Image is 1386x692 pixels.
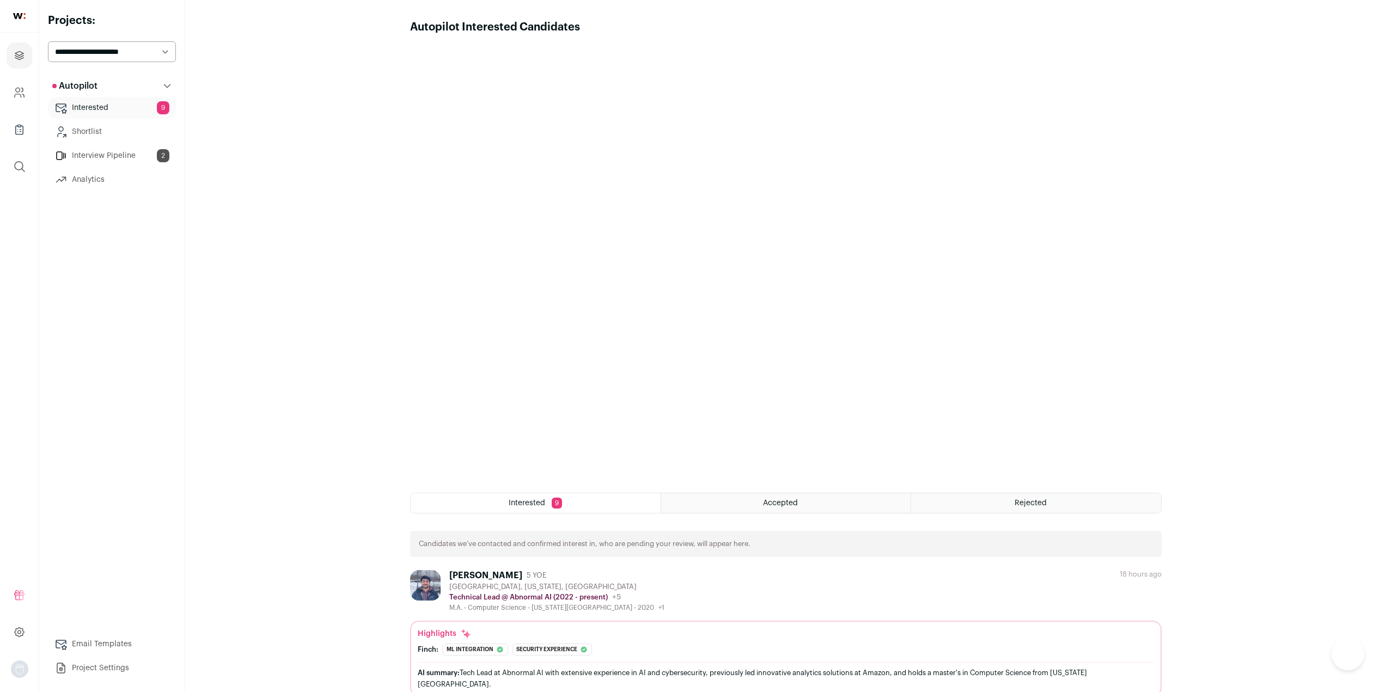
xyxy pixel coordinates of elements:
div: Security experience [512,644,592,656]
p: Technical Lead @ Abnormal AI (2022 - present) [449,593,608,602]
span: Accepted [763,499,798,507]
a: Shortlist [48,121,176,143]
p: Candidates we’ve contacted and confirmed interest in, who are pending your review, will appear here. [419,540,750,548]
h2: Projects: [48,13,176,28]
a: Company and ATS Settings [7,79,32,106]
a: Projects [7,42,32,69]
span: AI summary: [418,669,460,676]
div: [GEOGRAPHIC_DATA], [US_STATE], [GEOGRAPHIC_DATA] [449,583,664,591]
div: Finch: [418,645,438,654]
span: Interested [509,499,545,507]
iframe: Autopilot Interested [410,35,1162,480]
a: Interested9 [48,97,176,119]
span: 9 [157,101,169,114]
h1: Autopilot Interested Candidates [410,20,580,35]
div: M.A. - Computer Science - [US_STATE][GEOGRAPHIC_DATA] - 2020 [449,603,664,612]
iframe: Help Scout Beacon - Open [1332,638,1364,670]
span: +5 [612,593,621,601]
a: Email Templates [48,633,176,655]
a: Project Settings [48,657,176,679]
button: Open dropdown [11,660,28,678]
div: Tech Lead at Abnormal AI with extensive experience in AI and cybersecurity, previously led innova... [418,667,1154,690]
div: 18 hours ago [1120,570,1162,579]
button: Autopilot [48,75,176,97]
span: 5 YOE [527,571,546,580]
a: Company Lists [7,117,32,143]
a: Accepted [661,493,911,513]
span: 2 [157,149,169,162]
span: Rejected [1015,499,1047,507]
img: ec019db78b984bf684d6ab424db75c4dfcae62151a18f304e9e584b61739056e [410,570,441,601]
div: Highlights [418,628,472,639]
a: Analytics [48,169,176,191]
a: Rejected [911,493,1161,513]
img: wellfound-shorthand-0d5821cbd27db2630d0214b213865d53afaa358527fdda9d0ea32b1df1b89c2c.svg [13,13,26,19]
p: Autopilot [52,79,97,93]
span: +1 [658,604,664,611]
img: nopic.png [11,660,28,678]
span: 9 [552,498,562,509]
a: Interview Pipeline2 [48,145,176,167]
div: Ml integration [443,644,508,656]
div: [PERSON_NAME] [449,570,522,581]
